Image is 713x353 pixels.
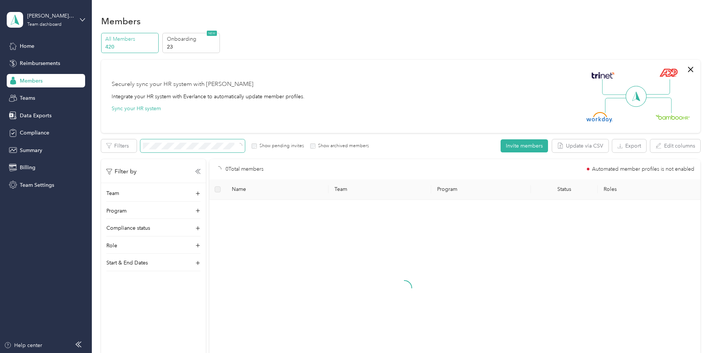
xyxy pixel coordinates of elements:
img: Line Right Down [645,97,672,114]
iframe: Everlance-gr Chat Button Frame [671,311,713,353]
span: Reimbursements [20,59,60,67]
p: 420 [105,43,156,51]
p: 0 Total members [225,165,264,173]
th: Name [226,179,329,200]
button: Edit columns [650,139,700,152]
img: Line Left Up [602,79,628,95]
button: Filters [101,139,137,152]
span: Billing [20,164,35,171]
p: Compliance status [106,224,150,232]
button: Help center [4,341,42,349]
button: Export [612,139,646,152]
p: 23 [167,43,218,51]
th: Status [531,179,597,200]
button: Sync your HR system [112,105,161,112]
button: Invite members [501,139,548,152]
th: Program [431,179,531,200]
div: [PERSON_NAME] Beverages [27,12,74,20]
p: Filter by [106,167,137,176]
span: NEW [207,31,217,36]
div: Integrate your HR system with Everlance to automatically update member profiles. [112,93,305,100]
h1: Members [101,17,141,25]
span: Members [20,77,43,85]
p: Team [106,189,119,197]
button: Update via CSV [552,139,608,152]
img: Trinet [590,70,616,81]
p: Onboarding [167,35,218,43]
label: Show pending invites [257,143,304,149]
p: Program [106,207,127,215]
span: Summary [20,146,42,154]
th: Team [329,179,431,200]
span: Compliance [20,129,49,137]
span: Automated member profiles is not enabled [592,167,694,172]
th: Roles [598,179,700,200]
img: Workday [586,112,613,123]
p: Role [106,242,117,250]
span: Name [232,186,323,192]
img: ADP [659,68,678,77]
span: Data Exports [20,112,52,120]
span: Teams [20,94,35,102]
div: Securely sync your HR system with [PERSON_NAME] [112,80,253,89]
span: Team Settings [20,181,54,189]
div: Team dashboard [27,22,62,27]
span: Home [20,42,34,50]
p: All Members [105,35,156,43]
img: Line Left Down [605,97,631,113]
label: Show archived members [315,143,369,149]
img: BambooHR [656,114,690,120]
p: Start & End Dates [106,259,148,267]
img: Line Right Up [644,79,670,95]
